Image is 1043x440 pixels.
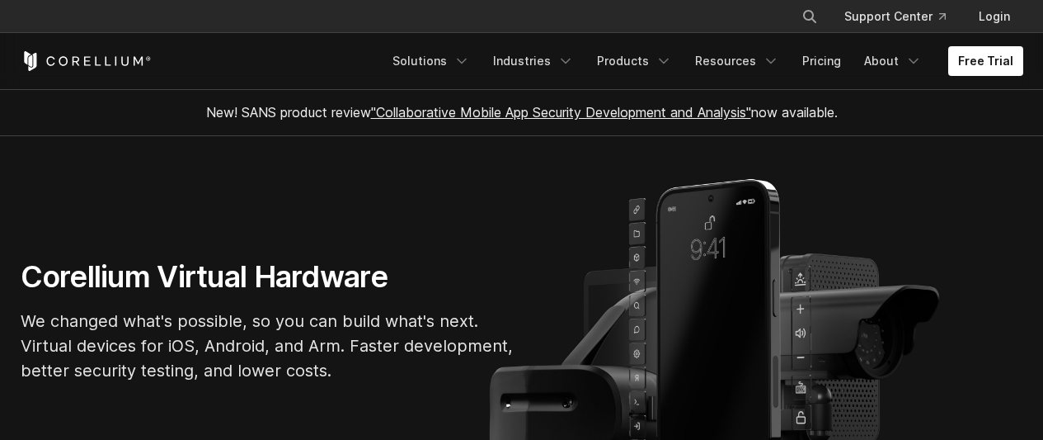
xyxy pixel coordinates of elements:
a: Industries [483,46,584,76]
a: About [854,46,932,76]
a: Login [965,2,1023,31]
div: Navigation Menu [383,46,1023,76]
h1: Corellium Virtual Hardware [21,258,515,296]
a: Corellium Home [21,51,152,71]
a: Solutions [383,46,480,76]
a: "Collaborative Mobile App Security Development and Analysis" [371,104,751,121]
a: Resources [685,46,789,76]
div: Navigation Menu [782,2,1023,31]
span: New! SANS product review now available. [206,104,838,121]
p: We changed what's possible, so you can build what's next. Virtual devices for iOS, Android, and A... [21,309,515,383]
a: Pricing [792,46,851,76]
button: Search [795,2,825,31]
a: Free Trial [948,46,1023,76]
a: Support Center [831,2,959,31]
a: Products [587,46,682,76]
